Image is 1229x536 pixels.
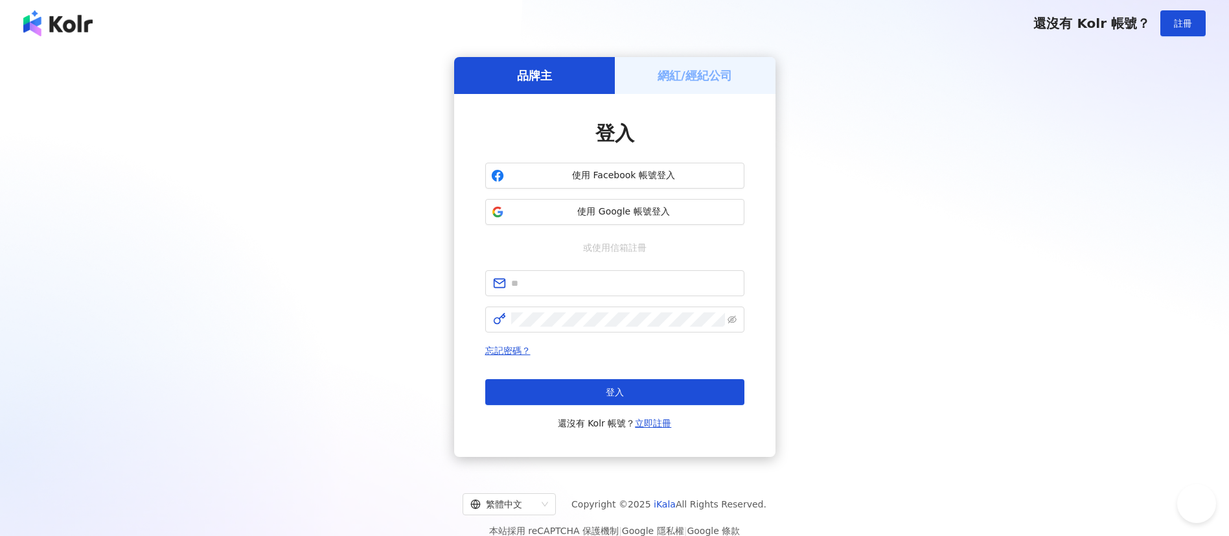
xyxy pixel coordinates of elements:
[1174,18,1192,29] span: 註冊
[571,496,766,512] span: Copyright © 2025 All Rights Reserved.
[485,199,744,225] button: 使用 Google 帳號登入
[558,415,672,431] span: 還沒有 Kolr 帳號？
[574,240,656,255] span: 或使用信箱註冊
[619,526,622,536] span: |
[658,67,732,84] h5: 網紅/經紀公司
[1160,10,1206,36] button: 註冊
[595,122,634,145] span: 登入
[517,67,552,84] h5: 品牌主
[485,163,744,189] button: 使用 Facebook 帳號登入
[622,526,684,536] a: Google 隱私權
[509,205,739,218] span: 使用 Google 帳號登入
[635,418,671,428] a: 立即註冊
[687,526,740,536] a: Google 條款
[728,315,737,324] span: eye-invisible
[606,387,624,397] span: 登入
[1033,16,1150,31] span: 還沒有 Kolr 帳號？
[1177,484,1216,523] iframe: Help Scout Beacon - Open
[654,499,676,509] a: iKala
[470,494,536,515] div: 繁體中文
[23,10,93,36] img: logo
[509,169,739,182] span: 使用 Facebook 帳號登入
[485,379,744,405] button: 登入
[684,526,687,536] span: |
[485,345,531,356] a: 忘記密碼？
